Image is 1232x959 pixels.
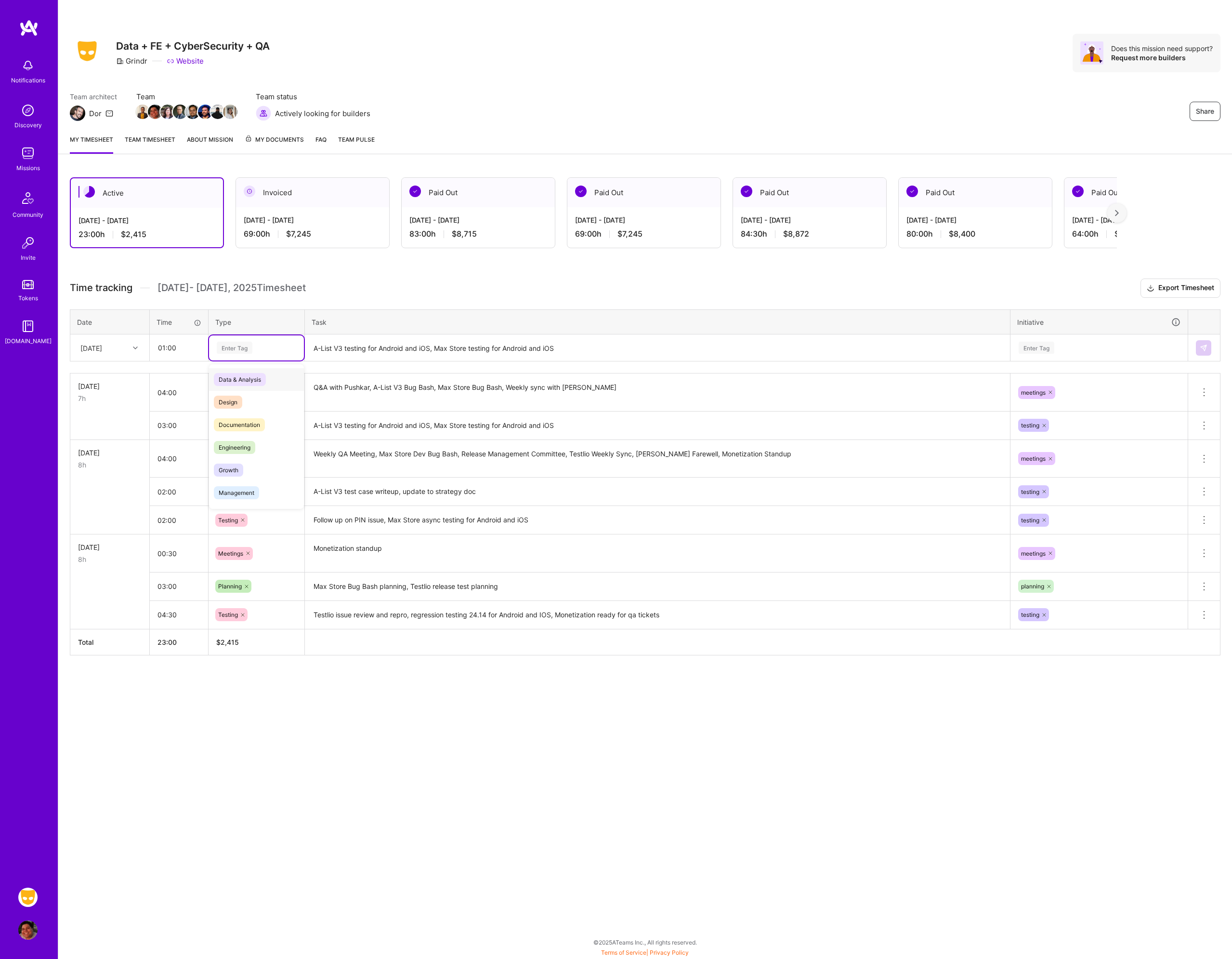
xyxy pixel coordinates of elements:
div: 80:00 h [906,229,1044,239]
img: teamwork [18,144,38,163]
textarea: Monetization standup [306,535,1009,572]
div: [DATE] - [DATE] [575,215,713,225]
span: Documentation [214,418,265,431]
img: tokens [22,280,34,289]
span: planning [1021,583,1044,590]
a: About Mission [187,134,233,154]
input: HH:MM [150,507,208,533]
span: $8,715 [452,229,477,239]
span: Management [214,486,259,499]
span: Team Pulse [338,136,375,143]
span: | [601,949,689,956]
a: Team Member Avatar [186,104,199,120]
div: © 2025 ATeams Inc., All rights reserved. [58,930,1232,954]
span: Team [136,92,236,102]
span: Testing [218,517,238,524]
i: icon CompanyGray [116,57,124,65]
button: Share [1190,102,1220,121]
span: $ 2,415 [216,638,239,646]
i: icon Mail [105,109,113,117]
span: Actively looking for builders [275,108,370,119]
img: Team Member Avatar [185,105,200,119]
div: 64:00 h [1072,229,1210,239]
div: Time [157,317,201,327]
div: [DATE] - [DATE] [1072,215,1210,225]
span: meetings [1021,389,1046,396]
img: guide book [18,317,38,336]
img: Actively looking for builders [256,106,271,121]
img: Team Member Avatar [135,105,150,119]
span: $7,245 [286,229,311,239]
img: Team Member Avatar [198,105,212,119]
th: Task [305,309,1010,334]
img: Company Logo [70,38,105,64]
input: HH:MM [150,541,208,566]
a: Grindr: Data + FE + CyberSecurity + QA [16,888,40,907]
button: Export Timesheet [1140,279,1220,298]
input: HH:MM [150,479,208,505]
div: Paid Out [402,178,555,207]
a: Privacy Policy [650,949,689,956]
div: Does this mission need support? [1111,44,1213,53]
img: Team Member Avatar [210,105,225,119]
span: $6,720 [1114,229,1140,239]
span: Team architect [70,92,117,102]
div: [DATE] - [DATE] [741,215,878,225]
span: Meetings [218,550,243,557]
img: Team Member Avatar [160,105,175,119]
img: Paid Out [741,186,752,197]
img: Invoiced [244,186,255,197]
div: [DATE] [80,343,102,353]
a: My timesheet [70,134,113,154]
div: Initiative [1017,317,1181,328]
img: Grindr: Data + FE + CyberSecurity + QA [18,888,38,907]
img: Team Member Avatar [223,105,237,119]
span: Data & Analysis [214,373,266,386]
div: Missions [16,163,40,173]
img: Team Architect [70,106,85,121]
div: 8h [78,460,142,470]
img: Avatar [1080,41,1103,65]
span: $8,872 [783,229,809,239]
div: [DATE] - [DATE] [79,215,215,226]
span: meetings [1021,455,1046,462]
div: 69:00 h [575,229,713,239]
a: Team Pulse [338,134,375,154]
a: My Documents [245,134,304,154]
span: [DATE] - [DATE] , 2025 Timesheet [157,282,306,294]
span: testing [1021,488,1039,495]
img: Active [83,186,95,198]
img: Team Member Avatar [148,105,162,119]
div: [DATE] [78,542,142,552]
div: Dor [89,108,102,119]
img: Submit [1200,344,1207,352]
a: Website [167,56,204,66]
span: Growth [214,464,243,477]
i: icon Chevron [133,346,138,350]
th: 23:00 [150,629,209,655]
span: Design [214,396,242,409]
textarea: A-List V3 testing for Android and iOS, Max Store testing for Android and iOS [306,413,1009,439]
div: Notifications [11,75,45,85]
div: Paid Out [733,178,886,207]
a: FAQ [315,134,327,154]
span: Share [1196,107,1214,116]
div: Community [13,210,43,220]
img: User Avatar [18,920,38,940]
div: Request more builders [1111,53,1213,62]
div: 8h [78,554,142,564]
div: Paid Out [567,178,721,207]
div: Invoiced [236,178,389,207]
img: Paid Out [906,186,918,197]
div: Paid Out [1064,178,1218,207]
a: Team Member Avatar [211,104,224,120]
img: Paid Out [575,186,587,197]
img: Paid Out [1072,186,1084,197]
div: 69:00 h [244,229,381,239]
a: Team Member Avatar [199,104,211,120]
textarea: A-List V3 test case writeup, update to strategy doc [306,479,1009,505]
img: bell [18,56,38,75]
div: [DATE] - [DATE] [906,215,1044,225]
th: Date [70,309,150,334]
textarea: Follow up on PIN issue, Max Store async testing for Android and iOS [306,507,1009,533]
